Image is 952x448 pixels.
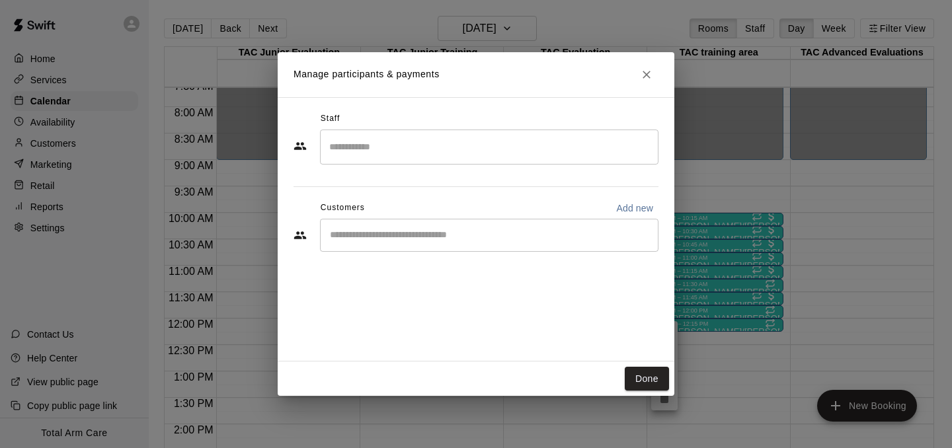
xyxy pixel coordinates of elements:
button: Add new [611,198,658,219]
button: Done [625,367,669,391]
p: Add new [616,202,653,215]
svg: Customers [294,229,307,242]
div: Start typing to search customers... [320,219,658,252]
div: Search staff [320,130,658,165]
button: Close [635,63,658,87]
span: Customers [321,198,365,219]
p: Manage participants & payments [294,67,440,81]
svg: Staff [294,139,307,153]
span: Staff [321,108,340,130]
